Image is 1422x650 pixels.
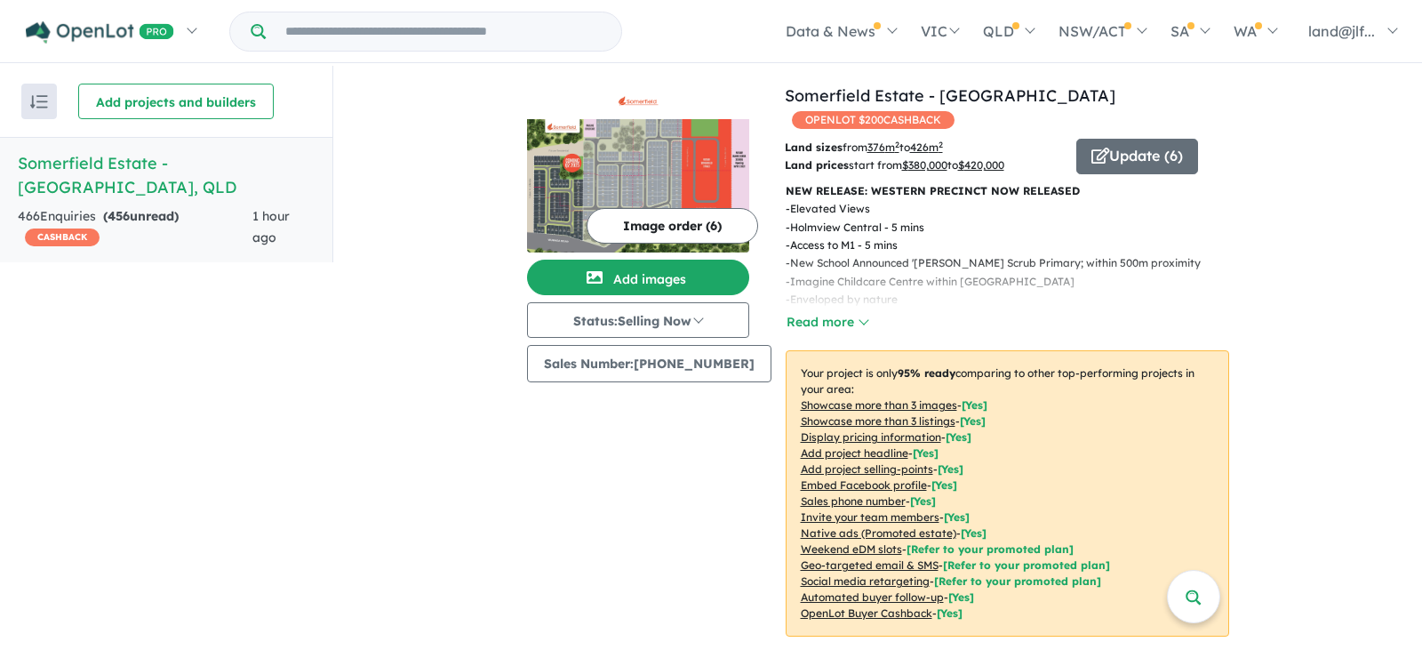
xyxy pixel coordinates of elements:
u: $ 380,000 [902,158,947,172]
p: - Holmview Central - 5 mins [786,219,1215,237]
span: [ Yes ] [944,510,970,524]
u: Showcase more than 3 listings [801,414,955,428]
b: Land sizes [785,140,843,154]
button: Read more [786,312,869,333]
span: to [947,158,1004,172]
sup: 2 [895,140,899,149]
u: 376 m [867,140,899,154]
h5: Somerfield Estate - [GEOGRAPHIC_DATA] , QLD [18,151,315,199]
img: Somerfield Estate - Holmview Logo [534,91,742,112]
button: Sales Number:[PHONE_NUMBER] [527,345,771,382]
u: Add project selling-points [801,462,933,476]
u: Sales phone number [801,494,906,508]
button: Update (6) [1076,139,1198,174]
button: Status:Selling Now [527,302,749,338]
span: [Refer to your promoted plan] [934,574,1101,588]
span: OPENLOT $ 200 CASHBACK [792,111,955,129]
a: Somerfield Estate - [GEOGRAPHIC_DATA] [785,85,1115,106]
u: Invite your team members [801,510,939,524]
span: [Yes] [948,590,974,604]
span: [Refer to your promoted plan] [907,542,1074,556]
div: 466 Enquir ies [18,206,252,249]
span: [ Yes ] [931,478,957,492]
img: Somerfield Estate - Holmview [527,119,749,253]
p: - New School Announced '[PERSON_NAME] Scrub Primary; within 500m proximity [786,254,1215,272]
u: Geo-targeted email & SMS [801,558,939,572]
p: - Enveloped by nature [786,291,1215,309]
span: [ Yes ] [910,494,936,508]
input: Try estate name, suburb, builder or developer [269,12,618,51]
span: [Refer to your promoted plan] [943,558,1110,572]
span: 1 hour ago [252,208,290,245]
u: Showcase more than 3 images [801,398,957,412]
button: Add images [527,260,749,295]
u: $ 420,000 [958,158,1004,172]
b: Land prices [785,158,849,172]
p: - Imagine Childcare Centre within [GEOGRAPHIC_DATA] [786,273,1215,291]
span: CASHBACK [25,229,100,246]
u: Embed Facebook profile [801,478,927,492]
strong: ( unread) [103,208,179,224]
p: NEW RELEASE: WESTERN PRECINCT NOW RELEASED [786,182,1229,200]
span: [ Yes ] [962,398,987,412]
span: land@jlf... [1308,22,1375,40]
p: Your project is only comparing to other top-performing projects in your area: - - - - - - - - - -... [786,350,1229,637]
span: [Yes] [961,526,987,540]
p: - Elevated Views [786,200,1215,218]
span: [ Yes ] [938,462,963,476]
u: Automated buyer follow-up [801,590,944,604]
u: Native ads (Promoted estate) [801,526,956,540]
p: from [785,139,1063,156]
span: [ Yes ] [960,414,986,428]
img: Openlot PRO Logo White [26,21,174,44]
span: [Yes] [937,606,963,620]
p: start from [785,156,1063,174]
p: - Access to M1 - 5 mins [786,237,1215,254]
span: 456 [108,208,130,224]
u: Add project headline [801,446,908,460]
u: 426 m [910,140,943,154]
span: [ Yes ] [946,430,971,444]
b: 95 % ready [898,366,955,380]
u: Social media retargeting [801,574,930,588]
sup: 2 [939,140,943,149]
u: Display pricing information [801,430,941,444]
a: Somerfield Estate - Holmview LogoSomerfield Estate - Holmview [527,84,749,253]
u: OpenLot Buyer Cashback [801,606,932,620]
span: [ Yes ] [913,446,939,460]
u: Weekend eDM slots [801,542,902,556]
button: Add projects and builders [78,84,274,119]
button: Image order (6) [587,208,758,244]
img: sort.svg [30,95,48,108]
span: to [899,140,943,154]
